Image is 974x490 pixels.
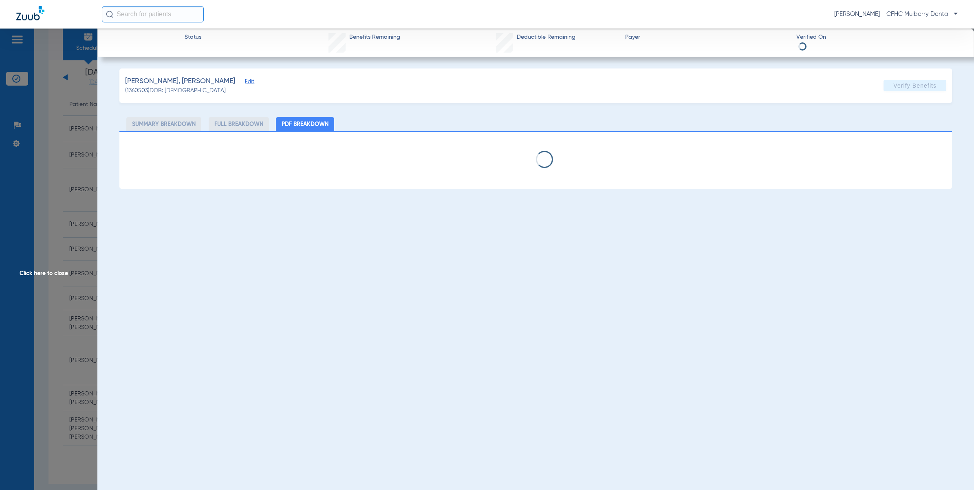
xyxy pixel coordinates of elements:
iframe: Chat Widget [933,451,974,490]
span: Benefits Remaining [349,33,400,42]
span: (1360503) DOB: [DEMOGRAPHIC_DATA] [125,86,226,95]
img: Zuub Logo [16,6,44,20]
span: [PERSON_NAME], [PERSON_NAME] [125,76,235,86]
li: Full Breakdown [209,117,269,131]
li: PDF Breakdown [276,117,334,131]
span: Deductible Remaining [517,33,575,42]
span: Payer [625,33,789,42]
img: Search Icon [106,11,113,18]
span: [PERSON_NAME] - CFHC Mulberry Dental [834,10,958,18]
span: Edit [245,79,252,86]
span: Verified On [796,33,961,42]
li: Summary Breakdown [126,117,201,131]
span: Status [185,33,201,42]
input: Search for patients [102,6,204,22]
